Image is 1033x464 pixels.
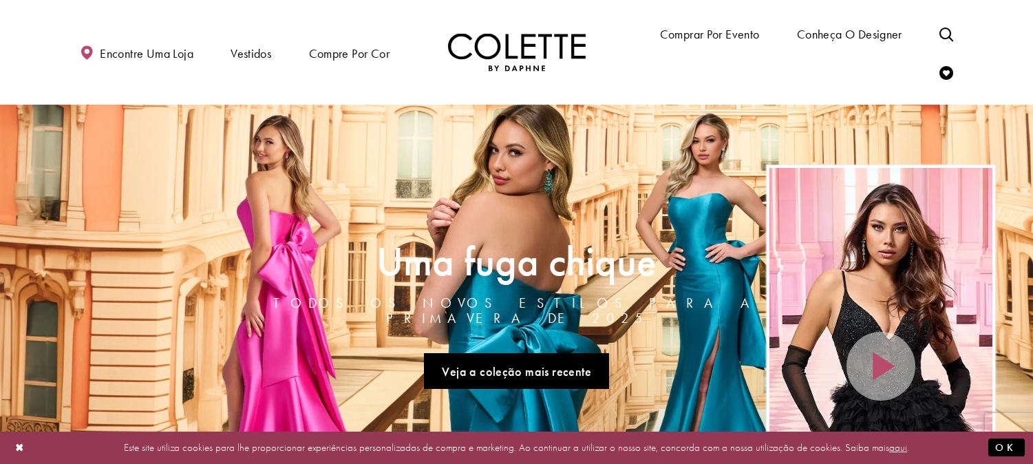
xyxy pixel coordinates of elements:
[907,441,909,454] font: .
[448,34,586,72] a: Visite a página inicial
[448,34,586,72] img: Colette por Daphne
[660,26,760,42] font: Comprar por evento
[657,14,763,53] span: Comprar por evento
[306,33,393,72] span: Compre por cor
[794,14,906,53] a: Conheça o designer
[995,441,1018,455] font: OK
[100,45,193,61] font: Encontre uma loja
[124,441,889,454] font: Este site utiliza cookies para lhe proporcionar experiências personalizadas de compra e marketing...
[8,436,32,460] button: Fechar diálogo
[797,26,902,42] font: Conheça o designer
[266,348,767,395] ul: Links do controle deslizante
[442,363,591,379] font: Veja a coleção mais recente
[936,53,957,91] a: Verificar lista de desejos
[988,439,1025,457] button: Enviar diálogo
[231,45,271,61] font: Vestidos
[424,353,609,390] a: Veja a nova coleção A Chique Escape, todos os novos estilos para a primavera de 2025
[936,14,957,52] a: Alternar pesquisa
[889,441,907,454] a: aqui
[309,45,390,61] font: Compre por cor
[227,33,275,72] span: Vestidos
[76,33,197,72] a: Encontre uma loja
